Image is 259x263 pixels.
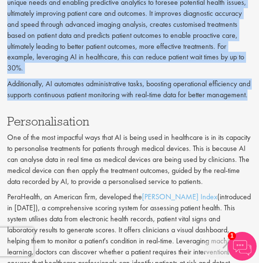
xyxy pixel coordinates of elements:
[142,192,217,202] a: [PERSON_NAME] Index
[228,232,236,240] span: 1
[228,232,257,261] img: Chatbot
[7,132,252,187] p: One of the most impactful ways that AI is being used in healthcare is in its capacity to personal...
[7,115,252,127] h3: Personalisation
[7,79,252,101] p: Additionally, AI automates administrative tasks, boosting operational efficiency and supports con...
